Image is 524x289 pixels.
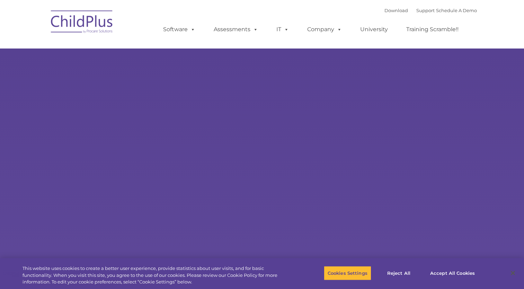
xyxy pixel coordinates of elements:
button: Accept All Cookies [426,266,479,280]
a: Training Scramble!! [399,23,465,36]
button: Reject All [377,266,420,280]
div: This website uses cookies to create a better user experience, provide statistics about user visit... [23,265,288,286]
img: ChildPlus by Procare Solutions [47,6,117,40]
a: Schedule A Demo [436,8,477,13]
a: University [353,23,395,36]
a: Company [300,23,349,36]
a: Software [156,23,202,36]
button: Close [505,265,521,281]
a: Download [384,8,408,13]
a: Assessments [207,23,265,36]
a: Support [416,8,435,13]
a: IT [269,23,296,36]
button: Cookies Settings [324,266,371,280]
font: | [384,8,477,13]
